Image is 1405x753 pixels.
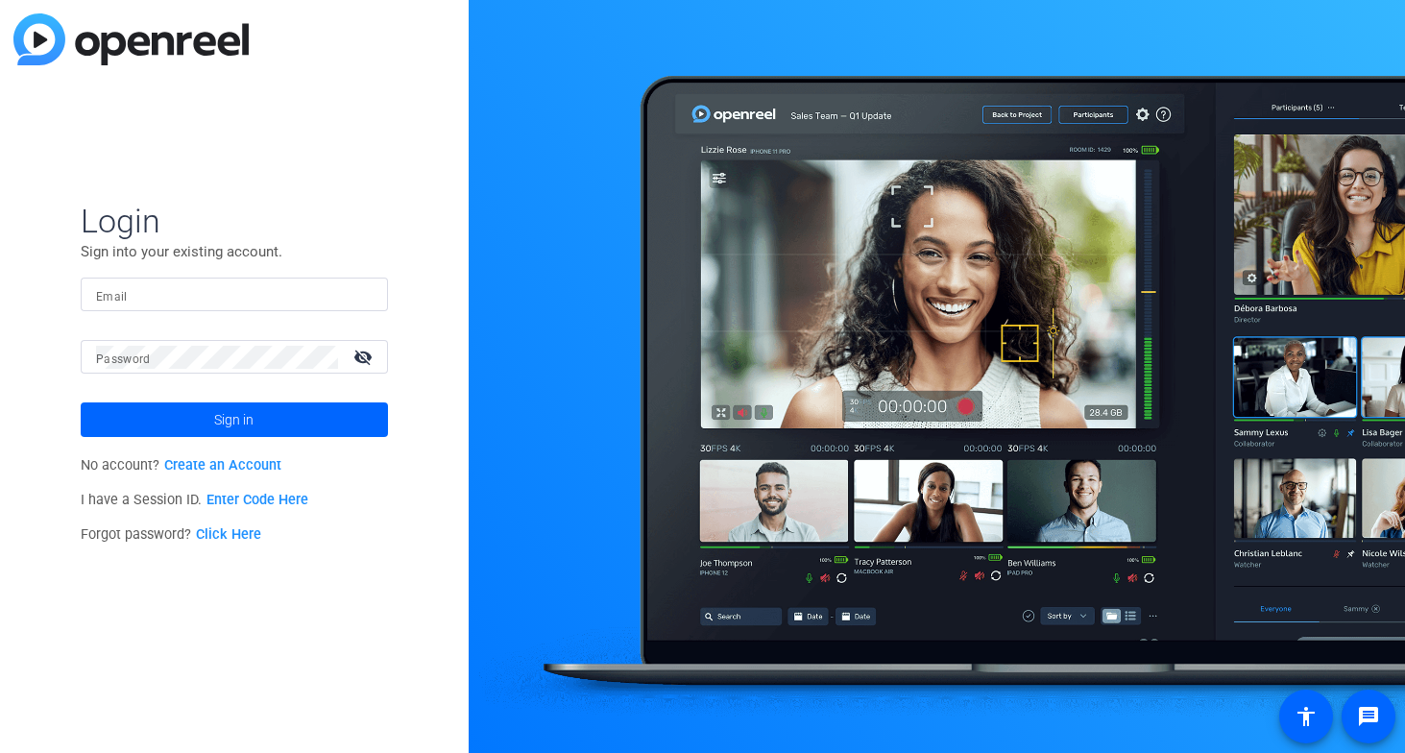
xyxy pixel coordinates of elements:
button: Sign in [81,402,388,437]
a: Click Here [196,526,261,543]
mat-label: Password [96,352,151,366]
mat-label: Email [96,290,128,304]
span: I have a Session ID. [81,492,308,508]
img: blue-gradient.svg [13,13,249,65]
a: Create an Account [164,457,281,474]
input: Enter Email Address [96,283,373,306]
a: Enter Code Here [206,492,308,508]
p: Sign into your existing account. [81,241,388,262]
span: No account? [81,457,281,474]
mat-icon: visibility_off [342,343,388,371]
span: Sign in [214,396,254,444]
span: Login [81,201,388,241]
mat-icon: message [1357,705,1380,728]
mat-icon: accessibility [1295,705,1318,728]
span: Forgot password? [81,526,261,543]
